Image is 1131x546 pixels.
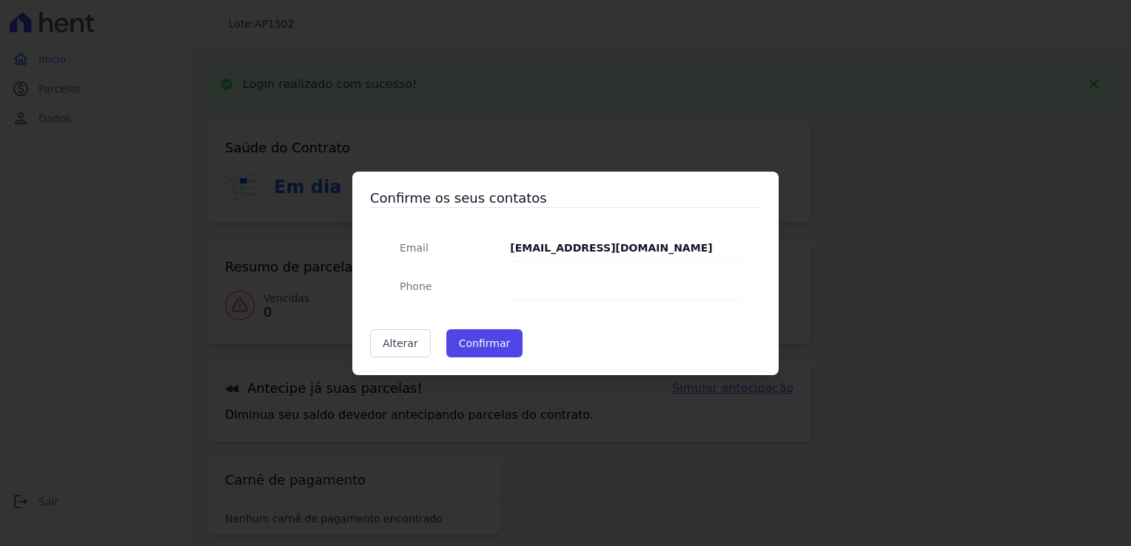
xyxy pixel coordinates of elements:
span: translation missing: pt-BR.public.contracts.modal.confirmation.phone [400,280,432,292]
strong: [EMAIL_ADDRESS][DOMAIN_NAME] [510,242,712,254]
a: Alterar [370,329,431,357]
button: Confirmar [446,329,523,357]
span: translation missing: pt-BR.public.contracts.modal.confirmation.email [400,242,429,254]
h3: Confirme os seus contatos [370,189,761,207]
